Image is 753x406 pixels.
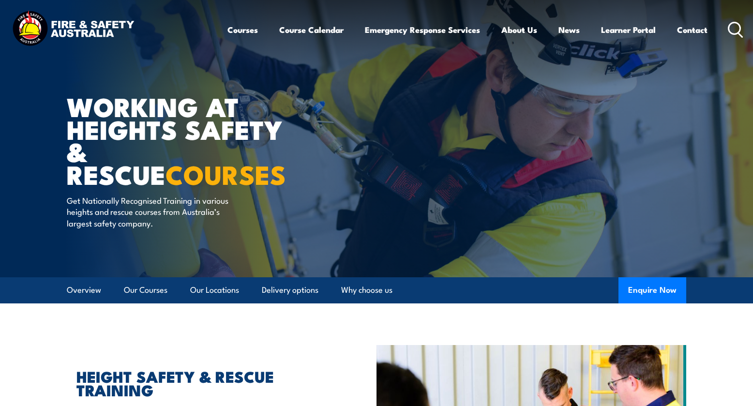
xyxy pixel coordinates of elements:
a: Our Locations [190,277,239,303]
a: Emergency Response Services [365,17,480,43]
h1: WORKING AT HEIGHTS SAFETY & RESCUE [67,95,306,185]
a: Course Calendar [279,17,344,43]
a: Why choose us [341,277,392,303]
a: News [558,17,580,43]
strong: COURSES [166,153,286,194]
h2: HEIGHT SAFETY & RESCUE TRAINING [76,369,332,396]
a: Delivery options [262,277,318,303]
button: Enquire Now [618,277,686,303]
p: Get Nationally Recognised Training in various heights and rescue courses from Australia’s largest... [67,195,243,228]
a: Contact [677,17,708,43]
a: About Us [501,17,537,43]
a: Overview [67,277,101,303]
a: Courses [227,17,258,43]
a: Our Courses [124,277,167,303]
a: Learner Portal [601,17,656,43]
